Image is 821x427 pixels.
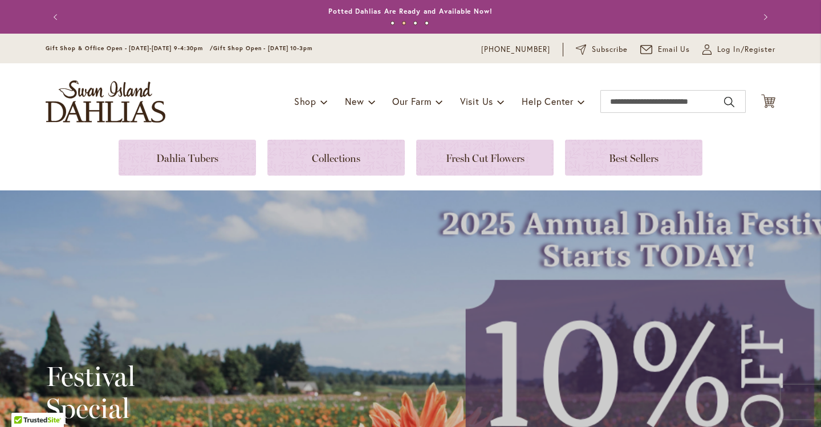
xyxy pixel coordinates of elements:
[46,6,68,29] button: Previous
[328,7,493,15] a: Potted Dahlias Are Ready and Available Now!
[481,44,550,55] a: [PHONE_NUMBER]
[522,95,574,107] span: Help Center
[213,44,312,52] span: Gift Shop Open - [DATE] 10-3pm
[640,44,690,55] a: Email Us
[425,21,429,25] button: 4 of 4
[46,44,213,52] span: Gift Shop & Office Open - [DATE]-[DATE] 9-4:30pm /
[391,21,395,25] button: 1 of 4
[294,95,316,107] span: Shop
[46,80,165,123] a: store logo
[576,44,628,55] a: Subscribe
[392,95,431,107] span: Our Farm
[402,21,406,25] button: 2 of 4
[413,21,417,25] button: 3 of 4
[702,44,775,55] a: Log In/Register
[345,95,364,107] span: New
[658,44,690,55] span: Email Us
[717,44,775,55] span: Log In/Register
[460,95,493,107] span: Visit Us
[753,6,775,29] button: Next
[592,44,628,55] span: Subscribe
[46,360,342,424] h2: Festival Special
